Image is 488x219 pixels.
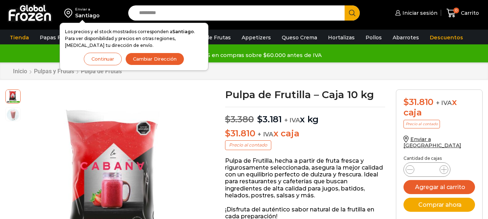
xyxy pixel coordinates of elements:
[257,114,263,124] span: $
[84,53,122,65] button: Continuar
[34,68,74,75] a: Pulpas y Frutas
[13,68,27,75] a: Inicio
[225,157,385,199] p: Pulpa de Frutilla, hecha a partir de fruta fresca y rigurosamente seleccionada, asegura la mejor ...
[257,114,282,124] bdi: 3.181
[64,7,75,19] img: address-field-icon.svg
[401,9,437,17] span: Iniciar sesión
[403,156,475,161] p: Cantidad de cajas
[403,198,475,212] button: Comprar ahora
[225,128,385,139] p: x caja
[426,31,467,44] a: Descuentos
[75,12,100,19] div: Santiago
[225,107,385,125] p: x kg
[13,68,122,75] nav: Breadcrumb
[403,120,440,128] p: Precio al contado
[445,5,481,22] a: 0 Carrito
[238,31,275,44] a: Appetizers
[172,29,194,34] strong: Santiago
[278,31,321,44] a: Queso Crema
[81,68,122,75] a: Pulpa de Frutas
[6,31,33,44] a: Tienda
[225,128,230,139] span: $
[284,117,300,124] span: + IVA
[65,28,203,49] p: Los precios y el stock mostrados corresponden a . Para ver disponibilidad y precios en otras regi...
[403,97,433,107] bdi: 31.810
[403,97,409,107] span: $
[6,89,20,103] span: pulpa-frutilla
[75,7,100,12] div: Enviar a
[389,31,423,44] a: Abarrotes
[436,99,452,106] span: + IVA
[403,180,475,194] button: Agregar al carrito
[324,31,358,44] a: Hortalizas
[225,140,271,150] p: Precio al contado
[225,128,255,139] bdi: 31.810
[393,6,437,20] a: Iniciar sesión
[125,53,184,65] button: Cambiar Dirección
[186,31,234,44] a: Pulpa de Frutas
[225,89,385,100] h1: Pulpa de Frutilla – Caja 10 kg
[6,108,20,122] span: jugo-frambuesa
[453,8,459,13] span: 0
[225,114,254,124] bdi: 3.380
[258,131,273,138] span: + IVA
[420,165,434,175] input: Product quantity
[403,136,461,149] a: Enviar a [GEOGRAPHIC_DATA]
[345,5,360,21] button: Search button
[459,9,479,17] span: Carrito
[36,31,76,44] a: Papas Fritas
[225,114,230,124] span: $
[362,31,385,44] a: Pollos
[403,97,475,118] div: x caja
